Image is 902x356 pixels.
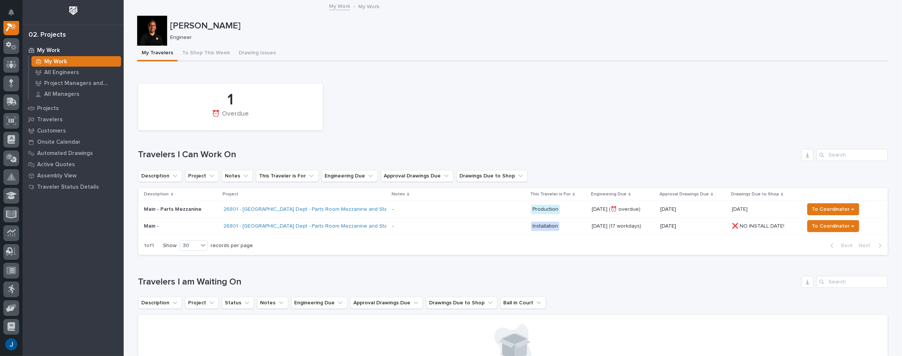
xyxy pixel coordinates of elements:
span: To Coordinator → [812,205,854,214]
p: Notes [392,190,405,198]
a: All Managers [29,89,124,99]
h1: Travelers I Can Work On [138,149,799,160]
p: [DATE] [732,205,749,213]
button: users-avatar [3,337,19,352]
p: Automated Drawings [37,150,93,157]
p: Drawings Due to Shop [731,190,779,198]
button: To Coordinator → [807,220,859,232]
button: This Traveler is For [256,170,319,182]
p: Engineer [170,34,883,41]
p: Description [144,190,169,198]
input: Search [817,149,888,161]
button: Project [185,170,219,182]
a: 26801 - [GEOGRAPHIC_DATA] Dept - Parts Room Mezzanine and Stairs with Gate [223,206,417,213]
a: Project Managers and Engineers [29,78,124,88]
p: Engineering Due [591,190,627,198]
a: Automated Drawings [22,147,124,159]
button: Notifications [3,4,19,20]
a: All Engineers [29,67,124,77]
button: Description [138,297,182,309]
div: 02. Projects [28,31,66,39]
p: Main - [144,223,218,229]
p: [DATE] (17 workdays) [592,223,654,229]
span: Next [859,242,875,249]
button: Description [138,170,182,182]
h1: Travelers I am Waiting On [138,277,799,287]
a: Assembly View [22,170,124,181]
p: My Work [359,2,380,10]
a: 26801 - [GEOGRAPHIC_DATA] Dept - Parts Room Mezzanine and Stairs with Gate [223,223,417,229]
button: My Travelers [137,46,178,61]
button: Notes [222,170,253,182]
p: [DATE] (⏰ overdue) [592,206,654,213]
button: Project [185,297,219,309]
p: All Engineers [44,69,79,76]
p: My Work [37,47,60,54]
button: Approval Drawings Due [350,297,423,309]
p: Main - Parts Mezzanine [144,206,218,213]
div: Production [531,205,560,214]
p: ❌ NO INSTALL DATE! [732,222,786,229]
p: Customers [37,128,66,134]
p: Show [163,243,177,249]
tr: Main -26801 - [GEOGRAPHIC_DATA] Dept - Parts Room Mezzanine and Stairs with Gate - Installation[D... [138,218,888,235]
p: Projects [37,105,59,112]
button: Back [824,242,856,249]
p: [DATE] [660,206,726,213]
p: Project [223,190,238,198]
button: Next [856,242,888,249]
p: Travelers [37,116,63,123]
span: Back [837,242,853,249]
button: Drawing Issues [234,46,280,61]
button: To Coordinator → [807,203,859,215]
p: 1 of 1 [138,237,160,255]
tr: Main - Parts Mezzanine26801 - [GEOGRAPHIC_DATA] Dept - Parts Room Mezzanine and Stairs with Gate ... [138,201,888,218]
div: Installation [531,222,559,231]
a: Active Quotes [22,159,124,170]
p: All Managers [44,91,79,98]
p: Approval Drawings Due [660,190,709,198]
div: 30 [180,242,198,250]
div: Notifications [9,9,19,21]
div: ⏰ Overdue [151,110,310,126]
p: [PERSON_NAME] [170,21,886,31]
p: Onsite Calendar [37,139,81,146]
a: Projects [22,103,124,114]
button: Drawings Due to Shop [426,297,497,309]
button: Engineering Due [291,297,347,309]
p: Assembly View [37,173,76,179]
button: Engineering Due [322,170,378,182]
button: Status [222,297,254,309]
button: Approval Drawings Due [381,170,453,182]
p: records per page [211,243,253,249]
a: Onsite Calendar [22,136,124,147]
p: This Traveler is For [530,190,571,198]
div: - [392,223,394,229]
a: Travelers [22,114,124,125]
button: Drawings Due to Shop [456,170,528,182]
span: To Coordinator → [812,222,854,231]
div: 1 [151,91,310,109]
p: Active Quotes [37,161,75,168]
a: My Work [329,1,350,10]
button: To Shop This Week [178,46,234,61]
button: Ball in Court [500,297,546,309]
p: Traveler Status Details [37,184,99,191]
p: Project Managers and Engineers [44,80,118,87]
a: My Work [22,45,124,56]
input: Search [817,276,888,288]
a: Customers [22,125,124,136]
p: [DATE] [660,223,726,229]
button: Notes [257,297,288,309]
a: Traveler Status Details [22,181,124,192]
p: My Work [44,58,67,65]
div: - [392,206,394,213]
a: My Work [29,56,124,67]
img: Workspace Logo [66,4,80,18]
